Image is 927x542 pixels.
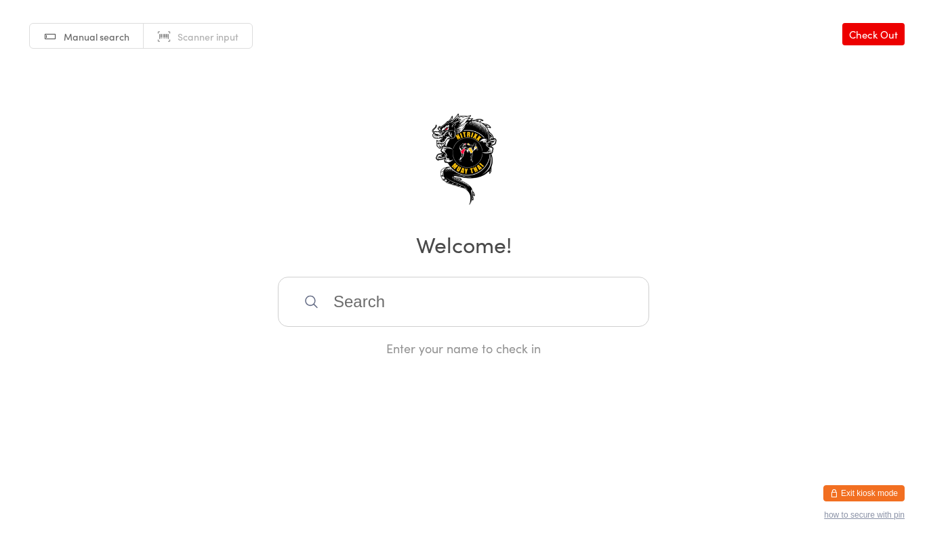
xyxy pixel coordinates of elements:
[278,340,649,357] div: Enter your name to check in
[413,108,514,210] img: Nitrixx Fitness
[824,510,905,520] button: how to secure with pin
[14,229,913,259] h2: Welcome!
[842,23,905,45] a: Check Out
[823,485,905,501] button: Exit kiosk mode
[278,277,649,327] input: Search
[64,30,129,43] span: Manual search
[178,30,239,43] span: Scanner input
